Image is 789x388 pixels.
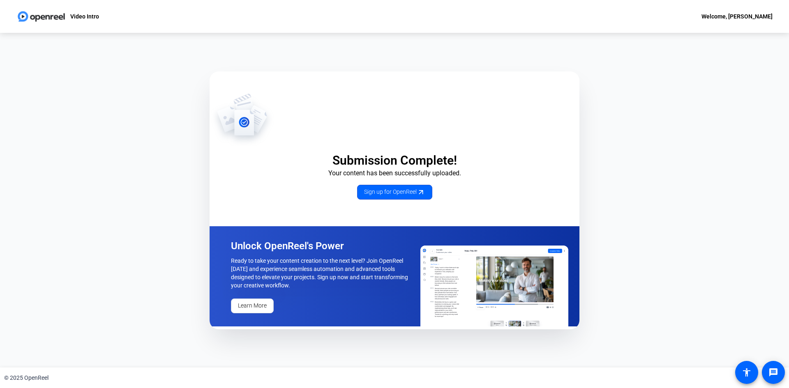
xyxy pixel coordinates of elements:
[231,239,411,253] p: Unlock OpenReel's Power
[742,367,752,377] mat-icon: accessibility
[4,374,48,382] div: © 2025 OpenReel
[238,301,267,310] span: Learn More
[210,168,579,178] p: Your content has been successfully uploaded.
[364,188,425,196] span: Sign up for OpenReel
[231,257,411,289] p: Ready to take your content creation to the next level? Join OpenReel [DATE] and experience seamle...
[70,11,99,21] p: Video Intro
[231,298,274,313] a: Learn More
[210,93,275,146] img: OpenReel
[768,367,778,377] mat-icon: message
[210,153,579,168] p: Submission Complete!
[16,8,66,25] img: OpenReel logo
[420,246,568,326] img: OpenReel
[701,11,773,21] div: Welcome, [PERSON_NAME]
[357,185,432,200] a: Sign up for OpenReel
